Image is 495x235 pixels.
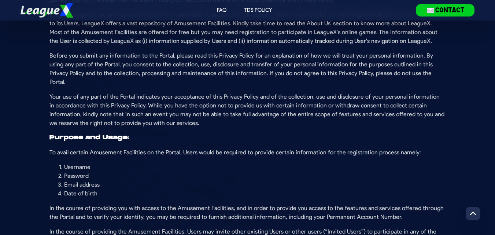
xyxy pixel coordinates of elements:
div: TDS Policy [244,7,272,14]
div: FAQ [217,7,226,14]
img: up [470,210,476,217]
p: Your use of any part of the Portal indicates your acceptance of this Privacy Policy and of the co... [49,92,446,128]
li: Password [64,172,100,180]
p: To avail certain Amusement Facilities on the Portal, Users would be required to provide certain i... [49,148,421,157]
li: Username [64,163,100,172]
p: LeagueX respects the privacy of its Users and is committed to protect it in all respects. With a ... [49,10,446,45]
h6: Purpose and Usage: [49,133,129,142]
p: Before you submit any information to the Portal, please read this Privacy Policy for an explanati... [49,51,446,87]
img: download leaguex app [416,4,474,16]
li: Email address [64,180,100,189]
li: Date of birth [64,189,100,198]
p: In the course of providing you with access to the Amusement Facilities, and in order to provide y... [49,204,446,221]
